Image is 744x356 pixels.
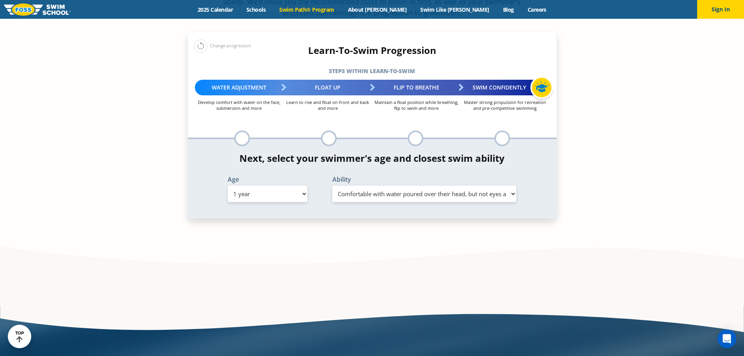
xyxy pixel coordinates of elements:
div: TOP [15,331,24,343]
a: Swim Path® Program [273,6,341,13]
a: Schools [240,6,273,13]
div: Swim Confidently [461,80,550,95]
a: 2025 Calendar [191,6,240,13]
h4: Learn-To-Swim Progression [188,45,557,56]
a: Blog [496,6,521,13]
div: Change progression [194,39,251,53]
h4: Next, select your swimmer's age and closest swim ability [188,153,557,164]
div: Open Intercom Messenger [717,329,736,348]
p: Maintain a float position while breathing, flip to swim and more [372,99,461,111]
label: Age [228,176,307,182]
a: About [PERSON_NAME] [341,6,414,13]
div: Flip to Breathe [372,80,461,95]
a: Swim Like [PERSON_NAME] [414,6,496,13]
img: FOSS Swim School Logo [4,4,71,16]
div: Water Adjustment [195,80,284,95]
a: Careers [521,6,553,13]
p: Develop comfort with water on the face, submersion and more [195,99,284,111]
label: Ability [332,176,517,182]
p: Learn to rise and float on front and back and more [284,99,372,111]
h5: Steps within Learn-to-Swim [188,66,557,77]
p: Master strong propulsion for recreation and pre-competitive swimming [461,99,550,111]
div: Float Up [284,80,372,95]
